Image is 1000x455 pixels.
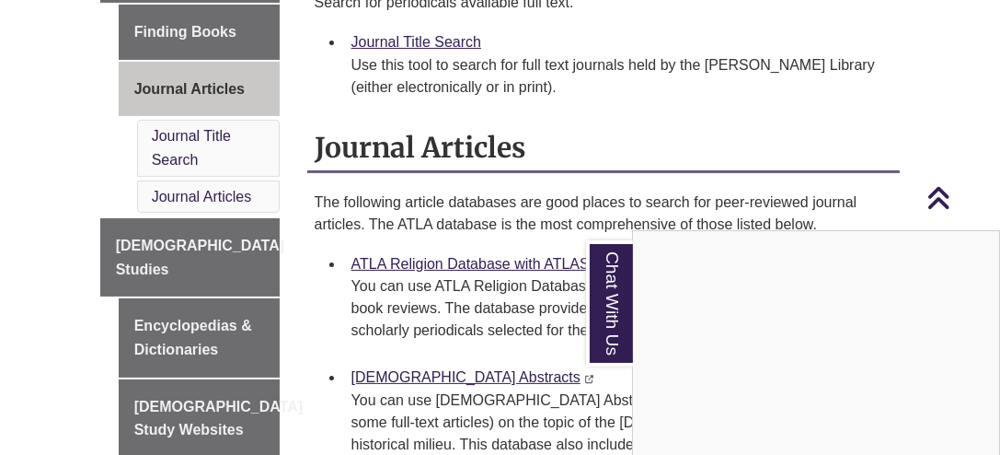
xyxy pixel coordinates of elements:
a: [DEMOGRAPHIC_DATA] Studies [100,218,280,297]
a: Finding Books [119,5,280,60]
i: This link opens in a new window [584,375,594,383]
h2: Journal Articles [307,124,901,173]
span: [DEMOGRAPHIC_DATA] Studies [116,238,284,277]
a: Chat With Us [586,240,633,367]
p: The following article databases are good places to search for peer-reviewed journal articles. The... [315,192,893,236]
a: Back to Top [926,185,995,210]
a: Journal Title Search [152,128,231,168]
a: Journal Articles [152,189,252,204]
a: Journal Articles [119,62,280,117]
a: Encyclopedias & Dictionaries [119,298,280,377]
a: ATLA Religion Database with ATLASerials Plus [351,256,658,272]
a: [DEMOGRAPHIC_DATA] Abstracts [351,369,580,385]
a: Journal Title Search [351,34,481,50]
p: You can use ATLA Religion Database to access religious journals, essays and book reviews. The dat... [351,275,886,342]
div: Use this tool to search for full text journals held by the [PERSON_NAME] Library (either electron... [351,54,886,99]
